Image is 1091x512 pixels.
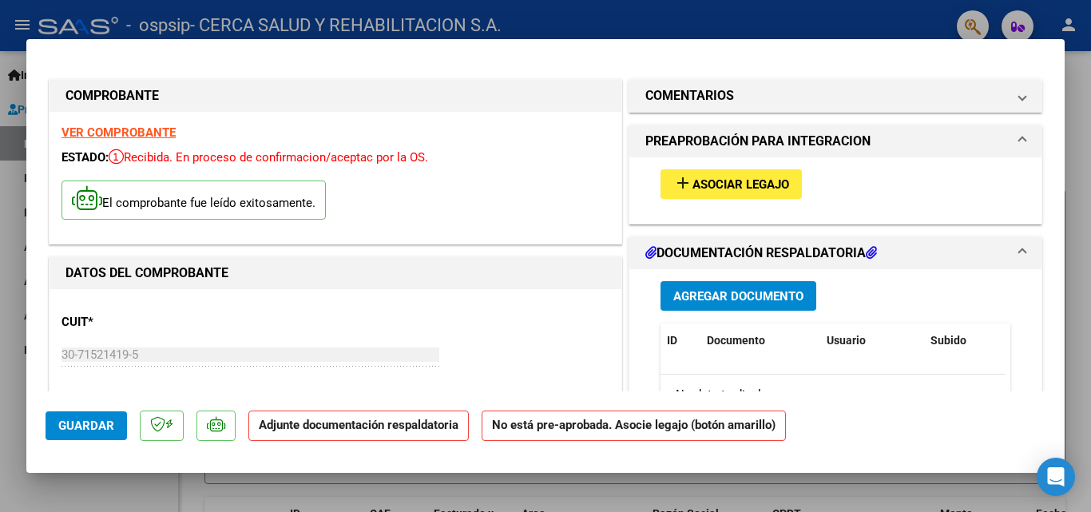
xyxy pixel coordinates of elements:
[924,323,1004,358] datatable-header-cell: Subido
[482,411,786,442] strong: No está pre-aprobada. Asocie legajo (botón amarillo)
[661,281,816,311] button: Agregar Documento
[629,157,1041,224] div: PREAPROBACIÓN PARA INTEGRACION
[692,177,789,192] span: Asociar Legajo
[827,334,866,347] span: Usuario
[820,323,924,358] datatable-header-cell: Usuario
[700,323,820,358] datatable-header-cell: Documento
[46,411,127,440] button: Guardar
[1004,323,1084,358] datatable-header-cell: Acción
[673,173,692,192] mat-icon: add
[661,169,802,199] button: Asociar Legajo
[629,125,1041,157] mat-expansion-panel-header: PREAPROBACIÓN PARA INTEGRACION
[661,375,1005,415] div: No data to display
[645,244,877,263] h1: DOCUMENTACIÓN RESPALDATORIA
[707,334,765,347] span: Documento
[61,313,226,331] p: CUIT
[58,419,114,433] span: Guardar
[645,86,734,105] h1: COMENTARIOS
[61,150,109,165] span: ESTADO:
[61,181,326,220] p: El comprobante fue leído exitosamente.
[629,80,1041,112] mat-expansion-panel-header: COMENTARIOS
[61,125,176,140] a: VER COMPROBANTE
[1037,458,1075,496] div: Open Intercom Messenger
[259,418,458,432] strong: Adjunte documentación respaldatoria
[645,132,871,151] h1: PREAPROBACIÓN PARA INTEGRACION
[673,289,803,304] span: Agregar Documento
[629,237,1041,269] mat-expansion-panel-header: DOCUMENTACIÓN RESPALDATORIA
[65,265,228,280] strong: DATOS DEL COMPROBANTE
[109,150,428,165] span: Recibida. En proceso de confirmacion/aceptac por la OS.
[661,323,700,358] datatable-header-cell: ID
[930,334,966,347] span: Subido
[65,88,159,103] strong: COMPROBANTE
[667,334,677,347] span: ID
